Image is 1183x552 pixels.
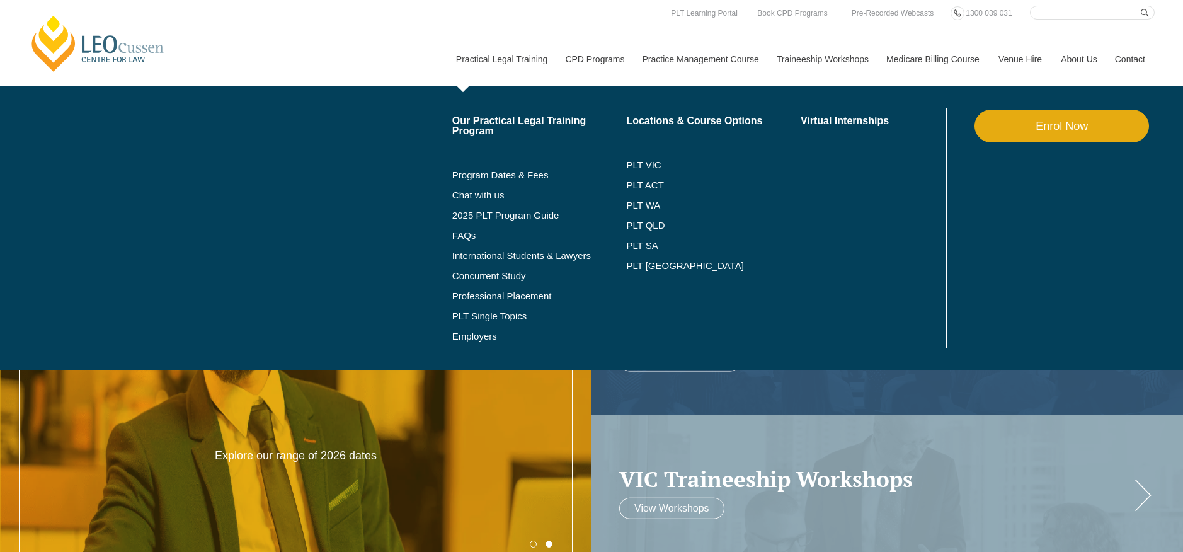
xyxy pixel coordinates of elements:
a: Contact [1106,32,1155,86]
a: [PERSON_NAME] Centre for Law [28,14,168,73]
a: International Students & Lawyers [452,251,627,261]
a: Venue Hire [989,32,1051,86]
a: PLT [GEOGRAPHIC_DATA] [626,261,801,271]
a: PLT VIC [626,160,801,170]
a: Our Practical Legal Training Program [452,116,627,136]
a: Enrol Now [974,110,1149,142]
a: Professional Placement [452,291,627,301]
a: Book CPD Programs [754,6,830,20]
a: 1300 039 031 [963,6,1015,20]
a: Practice Management Course [633,32,767,86]
a: View Workshops [619,498,724,519]
a: PLT ACT [626,180,801,190]
a: FAQs [452,231,627,241]
button: 1 [530,541,537,548]
a: Chat with us [452,190,627,200]
a: Virtual Internships [801,116,944,126]
a: Pre-Recorded Webcasts [849,6,937,20]
span: 1300 039 031 [966,9,1012,18]
a: CPD Programs [556,32,632,86]
a: PLT SA [626,241,801,251]
a: PLT QLD [626,221,801,231]
p: Explore our range of 2026 dates [178,449,414,463]
button: 2 [546,541,552,548]
a: Concurrent Study [452,271,627,281]
a: PLT Learning Portal [668,6,741,20]
a: VIC Traineeship Workshops [619,467,1130,492]
a: 2025 PLT Program Guide [452,210,595,221]
a: About Us [1051,32,1106,86]
a: Locations & Course Options [626,116,801,126]
a: PLT Single Topics [452,311,627,321]
a: Program Dates & Fees [452,170,627,180]
a: Medicare Billing Course [877,32,989,86]
a: PLT WA [626,200,769,210]
a: Traineeship Workshops [767,32,877,86]
a: Practical Legal Training [447,32,556,86]
a: Employers [452,331,627,342]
